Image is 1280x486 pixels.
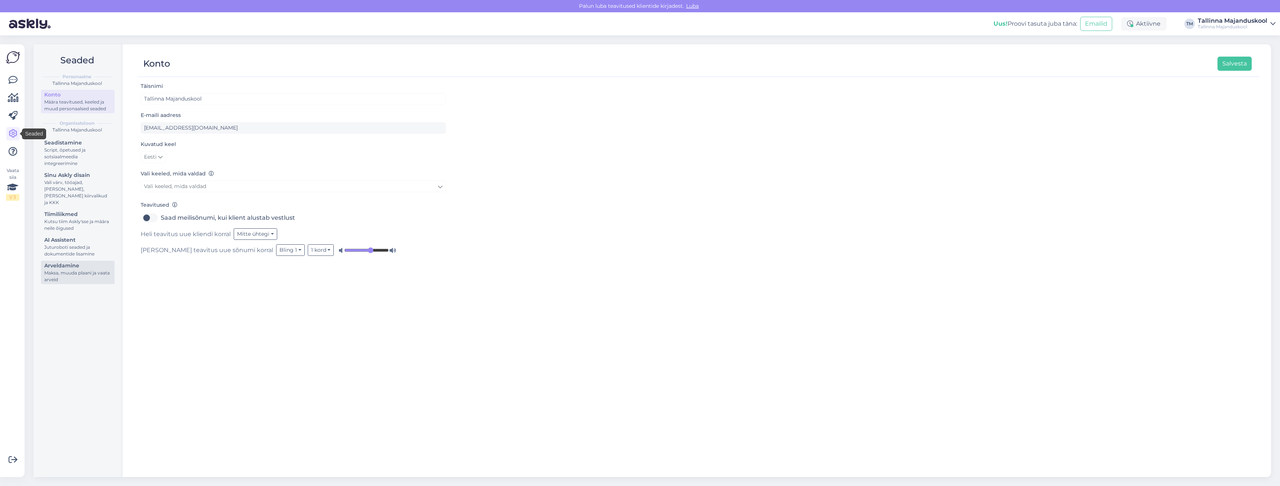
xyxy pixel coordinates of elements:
div: Kutsu tiim Askly'sse ja määra neile õigused [44,218,111,232]
div: Vaata siia [6,167,19,201]
div: Proovi tasuta juba täna: [993,19,1077,28]
a: ArveldamineMaksa, muuda plaani ja vaata arveid [41,261,115,284]
b: Personaalne [63,73,92,80]
div: Konto [143,57,170,71]
div: Tallinna Majanduskool [1198,18,1267,24]
a: SeadistamineScript, õpetused ja sotsiaalmeedia integreerimine [41,138,115,168]
label: Vali keeled, mida valdad [141,170,214,178]
label: E-maili aadress [141,111,181,119]
img: Askly Logo [6,50,20,64]
button: Bling 1 [276,244,305,256]
button: Emailid [1080,17,1112,31]
b: Organisatsioon [60,120,95,127]
div: Tiimiliikmed [44,210,111,218]
span: Vali keeled, mida valdad [144,183,206,190]
div: Maksa, muuda plaani ja vaata arveid [44,270,111,283]
div: Sinu Askly disain [44,171,111,179]
div: Seaded [22,128,46,139]
div: Seadistamine [44,139,111,147]
button: 1 kord [308,244,334,256]
button: Mitte ühtegi [234,228,277,240]
button: Salvesta [1217,57,1252,71]
div: Konto [44,91,111,99]
a: Tallinna MajanduskoolTallinna Majanduskool [1198,18,1276,30]
a: Vali keeled, mida valdad [141,181,446,192]
a: AI AssistentJuturoboti seaded ja dokumentide lisamine [41,235,115,258]
div: Arveldamine [44,262,111,270]
div: Heli teavitus uue kliendi korral [141,228,446,240]
div: AI Assistent [44,236,111,244]
span: Eesti [144,153,157,161]
input: Sisesta nimi [141,93,446,105]
div: Vali värv, tööajad, [PERSON_NAME], [PERSON_NAME] kiirvalikud ja KKK [44,179,111,206]
span: Luba [684,3,701,9]
div: Tallinna Majanduskool [1198,24,1267,30]
a: Eesti [141,151,166,163]
a: KontoMäära teavitused, keeled ja muud personaalsed seaded [41,90,115,113]
div: Script, õpetused ja sotsiaalmeedia integreerimine [44,147,111,167]
input: Sisesta e-maili aadress [141,122,446,134]
div: Tallinna Majanduskool [39,127,115,133]
div: Juturoboti seaded ja dokumentide lisamine [44,244,111,257]
div: [PERSON_NAME] teavitus uue sõnumi korral [141,244,446,256]
div: TM [1184,19,1195,29]
a: TiimiliikmedKutsu tiim Askly'sse ja määra neile õigused [41,209,115,233]
div: Tallinna Majanduskool [39,80,115,87]
a: Sinu Askly disainVali värv, tööajad, [PERSON_NAME], [PERSON_NAME] kiirvalikud ja KKK [41,170,115,207]
label: Kuvatud keel [141,140,176,148]
h2: Seaded [39,53,115,67]
label: Saad meilisõnumi, kui klient alustab vestlust [161,212,295,224]
div: 1 / 3 [6,194,19,201]
label: Teavitused [141,201,177,209]
b: Uus! [993,20,1008,27]
label: Täisnimi [141,82,163,90]
div: Määra teavitused, keeled ja muud personaalsed seaded [44,99,111,112]
div: Aktiivne [1121,17,1167,31]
